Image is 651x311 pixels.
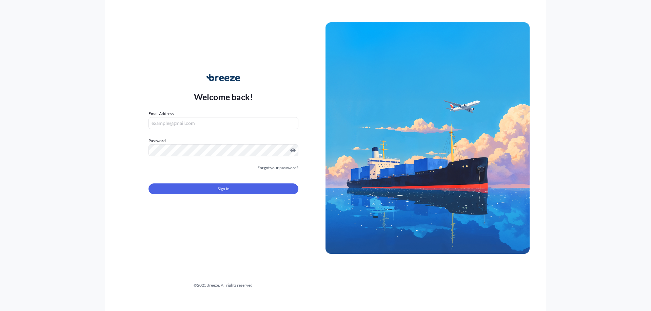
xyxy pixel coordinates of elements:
a: Forgot your password? [257,164,298,171]
span: Sign In [218,185,230,192]
label: Password [149,137,298,144]
button: Show password [290,148,296,153]
p: Welcome back! [194,91,253,102]
input: example@gmail.com [149,117,298,129]
div: © 2025 Breeze. All rights reserved. [121,282,325,289]
label: Email Address [149,110,174,117]
button: Sign In [149,183,298,194]
img: Ship illustration [325,22,530,254]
